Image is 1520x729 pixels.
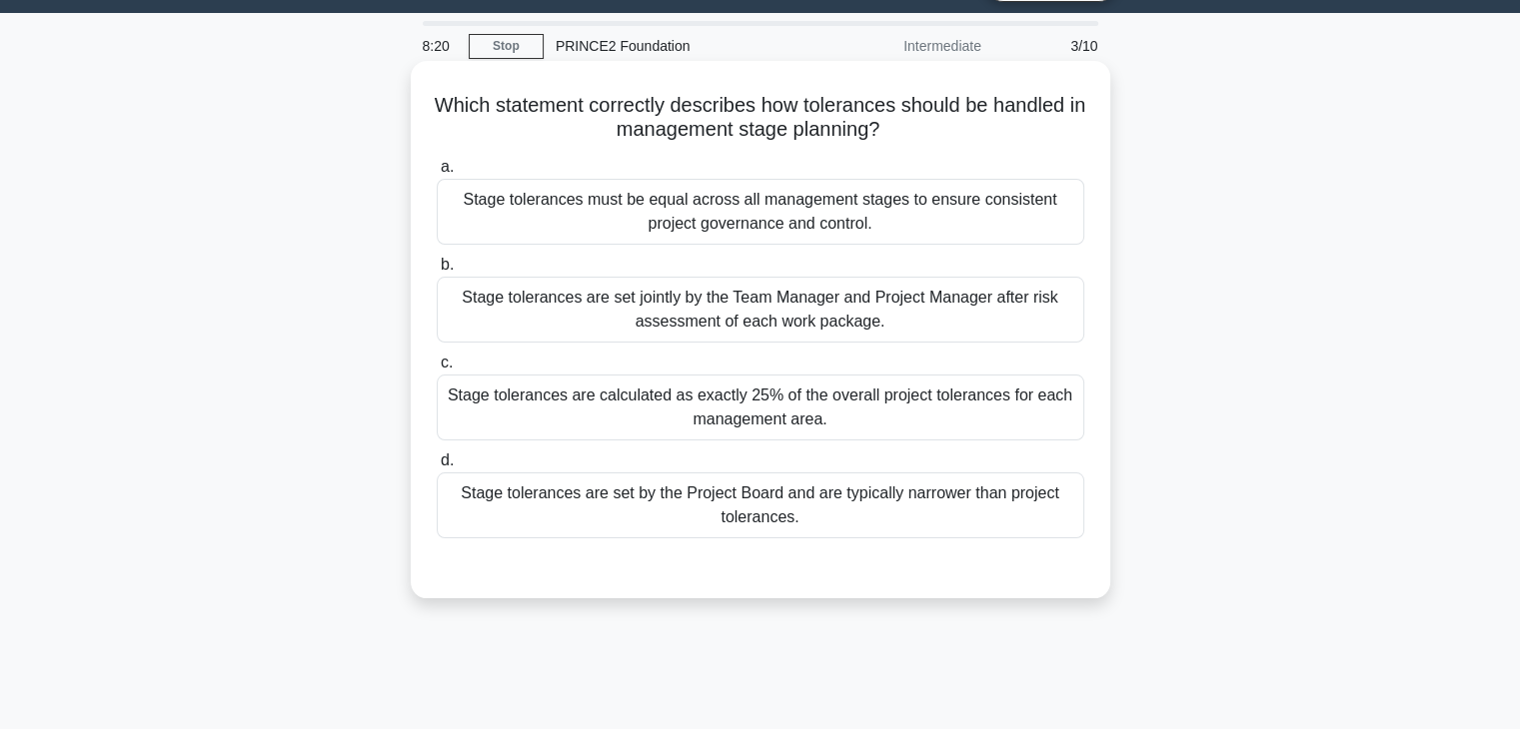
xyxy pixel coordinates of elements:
div: 8:20 [411,26,469,66]
div: Stage tolerances must be equal across all management stages to ensure consistent project governan... [437,179,1084,245]
div: PRINCE2 Foundation [544,26,818,66]
div: Stage tolerances are set by the Project Board and are typically narrower than project tolerances. [437,472,1084,538]
h5: Which statement correctly describes how tolerances should be handled in management stage planning? [435,93,1086,143]
span: d. [441,451,454,468]
span: a. [441,158,454,175]
span: c. [441,354,453,370]
div: Intermediate [818,26,993,66]
div: Stage tolerances are set jointly by the Team Manager and Project Manager after risk assessment of... [437,277,1084,343]
div: Stage tolerances are calculated as exactly 25% of the overall project tolerances for each managem... [437,374,1084,440]
div: 3/10 [993,26,1110,66]
a: Stop [469,34,544,59]
span: b. [441,256,454,273]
